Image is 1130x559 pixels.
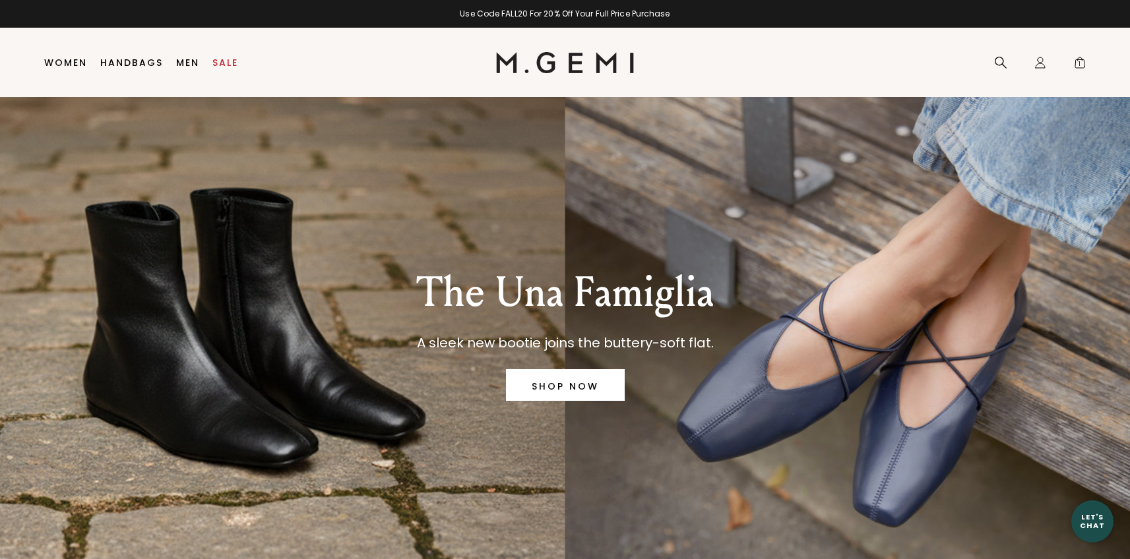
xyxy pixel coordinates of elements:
a: Women [44,57,87,68]
a: Handbags [100,57,163,68]
span: 1 [1073,59,1086,72]
a: Sale [212,57,238,68]
div: Let's Chat [1071,513,1114,529]
p: A sleek new bootie joins the buttery-soft flat. [416,332,714,353]
a: Men [176,57,199,68]
a: SHOP NOW [506,369,625,401]
p: The Una Famiglia [416,269,714,316]
img: M.Gemi [496,52,634,73]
